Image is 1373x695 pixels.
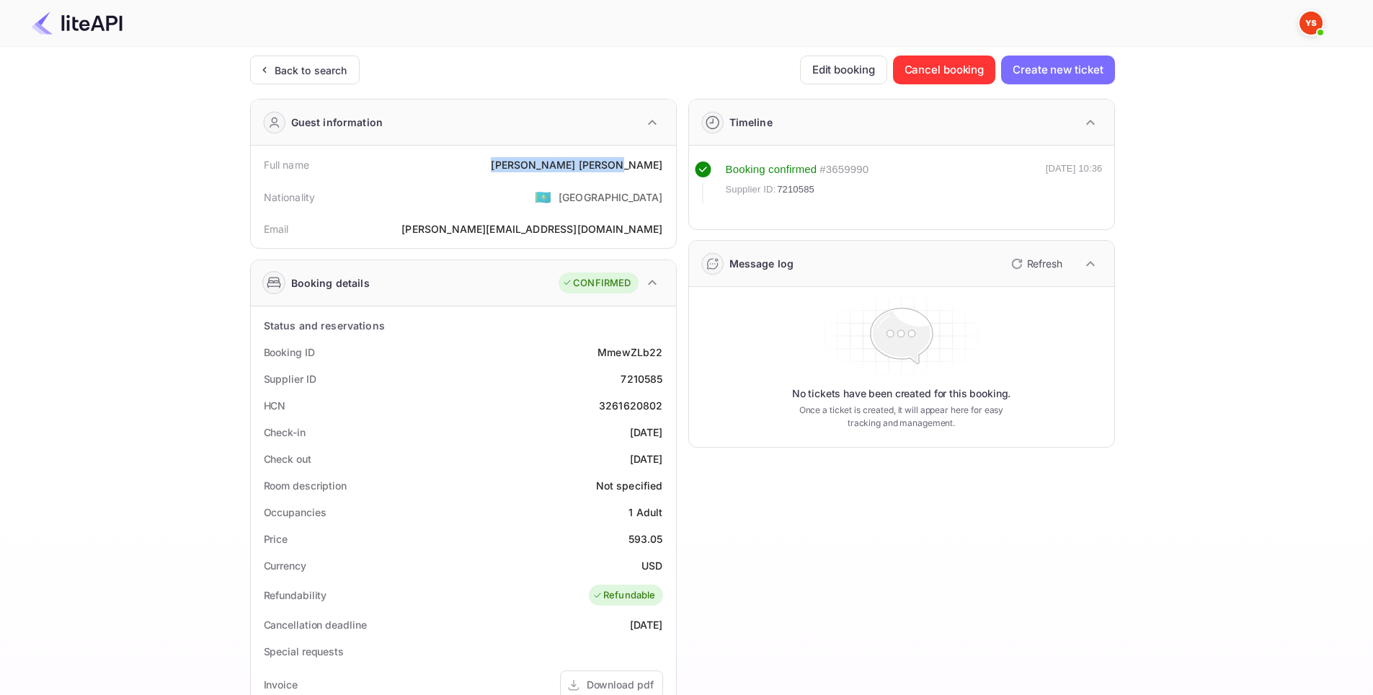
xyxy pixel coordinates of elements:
div: USD [641,558,662,573]
div: Occupancies [264,505,326,520]
div: CONFIRMED [562,276,631,291]
div: Currency [264,558,306,573]
div: Guest information [291,115,383,130]
div: Refundable [592,588,656,603]
button: Create new ticket [1001,56,1114,84]
div: Check out [264,451,311,466]
div: Price [264,531,288,546]
button: Cancel booking [893,56,996,84]
div: [DATE] [630,425,663,440]
div: Status and reservations [264,318,385,333]
div: Message log [729,256,794,271]
div: 593.05 [628,531,663,546]
div: Booking details [291,275,370,291]
p: No tickets have been created for this booking. [792,386,1011,401]
div: [DATE] [630,451,663,466]
span: Supplier ID: [726,182,776,197]
div: [PERSON_NAME] [PERSON_NAME] [491,157,662,172]
div: MmewZLb22 [597,345,662,360]
div: Invoice [264,677,298,692]
img: LiteAPI Logo [32,12,123,35]
div: Full name [264,157,309,172]
div: Booking confirmed [726,161,817,178]
div: Timeline [729,115,773,130]
p: Once a ticket is created, it will appear here for easy tracking and management. [788,404,1016,430]
div: Nationality [264,190,316,205]
div: 7210585 [621,371,662,386]
div: 3261620802 [599,398,663,413]
div: [PERSON_NAME][EMAIL_ADDRESS][DOMAIN_NAME] [401,221,662,236]
div: Supplier ID [264,371,316,386]
div: Email [264,221,289,236]
p: Refresh [1027,256,1062,271]
span: 7210585 [777,182,814,197]
div: [DATE] [630,617,663,632]
span: United States [535,184,551,210]
div: 1 Adult [628,505,662,520]
button: Refresh [1003,252,1068,275]
div: Special requests [264,644,344,659]
div: Room description [264,478,347,493]
div: Download pdf [587,677,654,692]
div: # 3659990 [819,161,868,178]
div: Check-in [264,425,306,440]
div: Back to search [275,63,347,78]
div: Not specified [596,478,663,493]
div: [GEOGRAPHIC_DATA] [559,190,663,205]
div: [DATE] 10:36 [1046,161,1103,203]
div: Cancellation deadline [264,617,367,632]
button: Edit booking [800,56,887,84]
div: Refundability [264,588,327,603]
img: Yandex Support [1299,12,1323,35]
div: HCN [264,398,286,413]
div: Booking ID [264,345,315,360]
